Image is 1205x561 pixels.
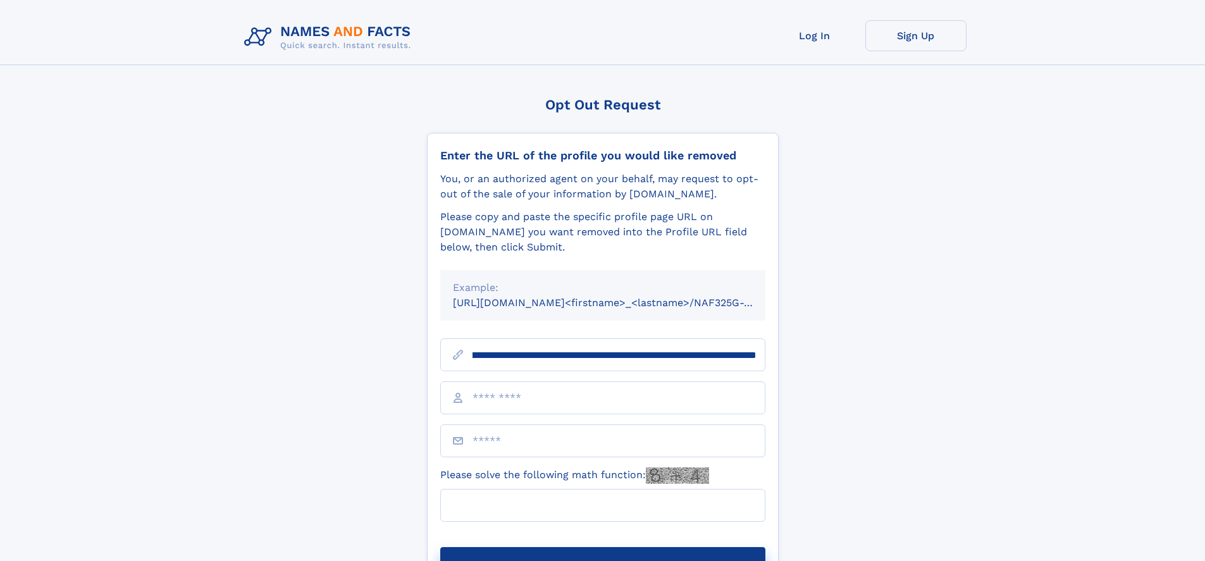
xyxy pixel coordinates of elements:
[440,171,765,202] div: You, or an authorized agent on your behalf, may request to opt-out of the sale of your informatio...
[764,20,865,51] a: Log In
[440,209,765,255] div: Please copy and paste the specific profile page URL on [DOMAIN_NAME] you want removed into the Pr...
[440,467,709,484] label: Please solve the following math function:
[865,20,967,51] a: Sign Up
[440,149,765,163] div: Enter the URL of the profile you would like removed
[427,97,779,113] div: Opt Out Request
[239,20,421,54] img: Logo Names and Facts
[453,280,753,295] div: Example:
[453,297,789,309] small: [URL][DOMAIN_NAME]<firstname>_<lastname>/NAF325G-xxxxxxxx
